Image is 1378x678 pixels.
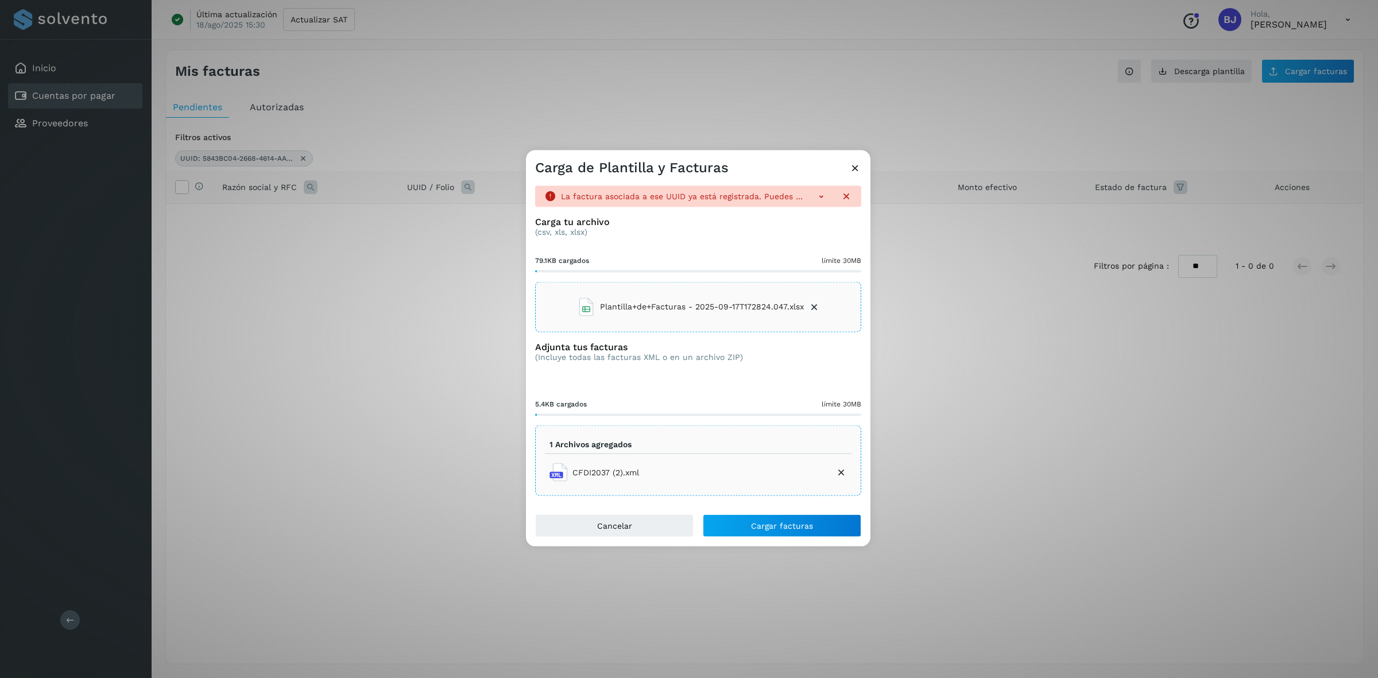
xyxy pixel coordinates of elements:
span: Cargar facturas [751,522,813,530]
span: Cancelar [597,522,632,530]
p: 1 Archivos agregados [549,439,632,449]
p: (Incluye todas las facturas XML o en un archivo ZIP) [535,352,743,362]
span: 5.4KB cargados [535,398,587,409]
p: La factura asociada a ese UUID ya está registrada. Puedes encontrarla usando los filtros disponib... [561,191,1171,200]
span: límite 30MB [822,398,861,409]
span: límite 30MB [822,255,861,265]
p: (csv, xls, xlsx) [535,227,861,237]
button: Cargar facturas [703,514,861,537]
button: Cancelar [535,514,694,537]
span: 79.1KB cargados [535,255,589,265]
h3: Carga tu archivo [535,216,861,227]
span: CFDI2037 (2).xml [572,466,639,478]
span: Plantilla+de+Facturas - 2025-09-17T172824.047.xlsx [600,301,804,313]
h3: Adjunta tus facturas [535,341,743,352]
h3: Carga de Plantilla y Facturas [535,159,729,176]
